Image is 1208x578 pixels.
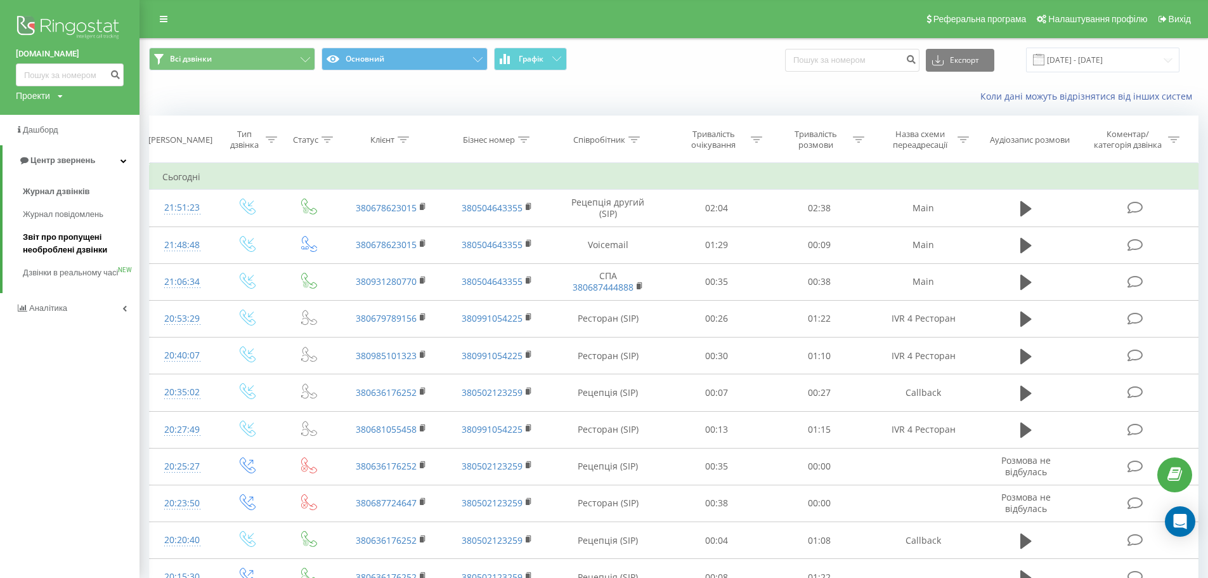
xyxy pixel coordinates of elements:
[462,239,523,251] a: 380504643355
[23,226,140,261] a: Звіт про пропущені необроблені дзвінки
[1048,14,1147,24] span: Налаштування профілю
[665,300,767,337] td: 00:26
[23,231,133,256] span: Звіт про пропущені необроблені дзвінки
[162,491,202,516] div: 20:23:50
[3,145,140,176] a: Центр звернень
[16,48,124,60] a: [DOMAIN_NAME]
[23,185,90,198] span: Журнал дзвінків
[162,233,202,258] div: 21:48:48
[162,528,202,553] div: 20:20:40
[170,54,212,64] span: Всі дзвінки
[462,386,523,398] a: 380502123259
[550,448,665,485] td: Рецепція (SIP)
[1001,454,1051,478] span: Розмова не відбулась
[462,460,523,472] a: 380502123259
[785,49,919,72] input: Пошук за номером
[550,374,665,411] td: Рецепція (SIP)
[550,263,665,300] td: СПА
[16,89,50,102] div: Проекти
[321,48,488,70] button: Основний
[870,190,977,227] td: Main
[550,411,665,448] td: Ресторан (SIP)
[768,448,870,485] td: 00:00
[356,202,417,214] a: 380678623015
[23,261,140,284] a: Дзвінки в реальному часіNEW
[768,485,870,522] td: 00:00
[665,190,767,227] td: 02:04
[23,266,118,279] span: Дзвінки в реальному часі
[980,90,1198,102] a: Коли дані можуть відрізнятися вiд інших систем
[356,350,417,362] a: 380985101323
[573,281,633,293] a: 380687444888
[16,13,124,44] img: Ringostat logo
[462,350,523,362] a: 380991054225
[356,423,417,435] a: 380681055458
[356,534,417,546] a: 380636176252
[550,485,665,522] td: Ресторан (SIP)
[356,460,417,472] a: 380636176252
[768,374,870,411] td: 00:27
[665,263,767,300] td: 00:35
[30,155,95,165] span: Центр звернень
[462,534,523,546] a: 380502123259
[768,263,870,300] td: 00:38
[519,55,543,63] span: Графік
[1165,506,1195,537] div: Open Intercom Messenger
[768,522,870,559] td: 01:08
[463,135,515,145] div: Бізнес номер
[887,129,954,150] div: Назва схеми переадресації
[162,270,202,294] div: 21:06:34
[149,48,315,70] button: Всі дзвінки
[573,135,625,145] div: Співробітник
[870,522,977,559] td: Callback
[356,239,417,251] a: 380678623015
[870,300,977,337] td: IVR 4 Ресторан
[494,48,567,70] button: Графік
[933,14,1027,24] span: Реферальна програма
[782,129,850,150] div: Тривалість розмови
[162,454,202,479] div: 20:25:27
[23,125,58,135] span: Дашборд
[990,135,1070,145] div: Аудіозапис розмови
[23,180,140,203] a: Журнал дзвінків
[665,411,767,448] td: 00:13
[665,374,767,411] td: 00:07
[870,227,977,263] td: Main
[768,411,870,448] td: 01:15
[462,275,523,287] a: 380504643355
[293,135,318,145] div: Статус
[1091,129,1165,150] div: Коментар/категорія дзвінка
[665,485,767,522] td: 00:38
[462,312,523,324] a: 380991054225
[768,300,870,337] td: 01:22
[162,195,202,220] div: 21:51:23
[23,208,103,221] span: Журнал повідомлень
[768,338,870,374] td: 01:10
[148,135,212,145] div: [PERSON_NAME]
[768,190,870,227] td: 02:38
[356,312,417,324] a: 380679789156
[162,417,202,442] div: 20:27:49
[926,49,994,72] button: Експорт
[462,202,523,214] a: 380504643355
[162,306,202,331] div: 20:53:29
[665,227,767,263] td: 01:29
[550,227,665,263] td: Voicemail
[1169,14,1191,24] span: Вихід
[370,135,394,145] div: Клієнт
[23,203,140,226] a: Журнал повідомлень
[150,164,1198,190] td: Сьогодні
[356,275,417,287] a: 380931280770
[550,190,665,227] td: Рецепція другий (SIP)
[1001,491,1051,515] span: Розмова не відбулась
[226,129,263,150] div: Тип дзвінка
[870,338,977,374] td: IVR 4 Ресторан
[870,411,977,448] td: IVR 4 Ресторан
[550,300,665,337] td: Ресторан (SIP)
[162,380,202,405] div: 20:35:02
[680,129,748,150] div: Тривалість очікування
[550,522,665,559] td: Рецепція (SIP)
[665,448,767,485] td: 00:35
[665,338,767,374] td: 00:30
[462,497,523,509] a: 380502123259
